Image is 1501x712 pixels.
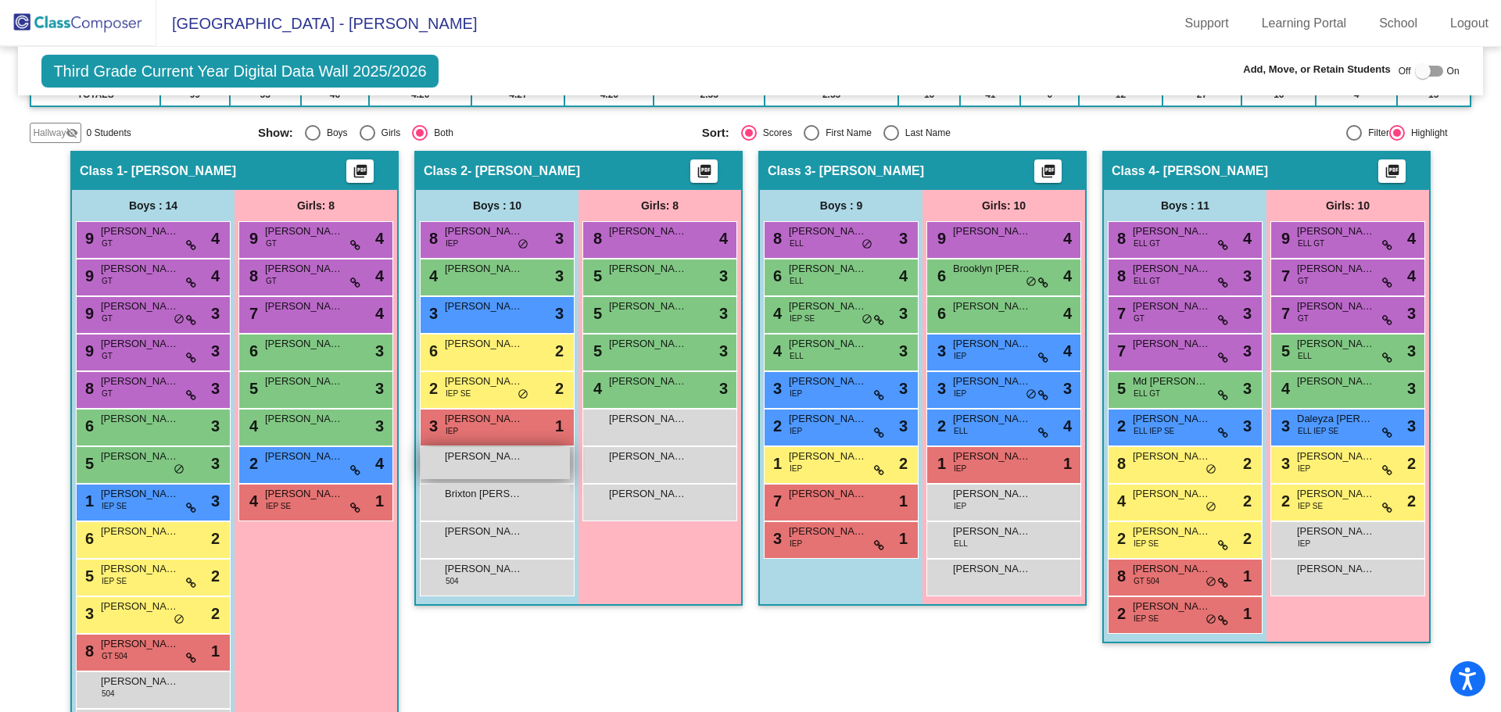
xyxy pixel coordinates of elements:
[1133,561,1211,577] span: [PERSON_NAME] "[PERSON_NAME]" [PERSON_NAME]
[811,163,924,179] span: - [PERSON_NAME]
[266,275,277,287] span: GT
[445,261,523,277] span: [PERSON_NAME]
[1113,417,1126,435] span: 2
[101,486,179,502] span: [PERSON_NAME]
[609,449,687,464] span: [PERSON_NAME]
[81,417,94,435] span: 6
[1298,313,1309,324] span: GT
[953,561,1031,577] span: [PERSON_NAME]
[416,190,579,221] div: Boys : 10
[446,388,471,399] span: IEP SE
[1297,336,1375,352] span: [PERSON_NAME]
[899,414,908,438] span: 3
[757,126,792,140] div: Scores
[1243,339,1252,363] span: 3
[719,264,728,288] span: 3
[211,264,220,288] span: 4
[954,500,966,512] span: IEP
[1407,339,1416,363] span: 3
[375,339,384,363] span: 3
[1133,336,1211,352] span: [PERSON_NAME]
[425,380,438,397] span: 2
[1243,377,1252,400] span: 3
[702,126,729,140] span: Sort:
[445,411,523,427] span: [PERSON_NAME]
[933,455,946,472] span: 1
[1113,342,1126,360] span: 7
[769,342,782,360] span: 4
[790,275,804,287] span: ELL
[424,163,467,179] span: Class 2
[425,305,438,322] span: 3
[589,342,602,360] span: 5
[954,425,968,437] span: ELL
[609,224,687,239] span: [PERSON_NAME]
[1297,411,1375,427] span: Daleyza [PERSON_NAME]
[953,336,1031,352] span: [PERSON_NAME]
[375,264,384,288] span: 4
[1438,11,1501,36] a: Logout
[1113,267,1126,284] span: 8
[156,11,477,36] span: [GEOGRAPHIC_DATA] - [PERSON_NAME]
[1113,305,1126,322] span: 7
[1298,350,1312,362] span: ELL
[589,267,602,284] span: 5
[899,302,908,325] span: 3
[321,126,348,140] div: Boys
[933,342,946,360] span: 3
[445,449,523,464] span: [PERSON_NAME]
[862,238,872,251] span: do_not_disturb_alt
[1134,388,1160,399] span: ELL GT
[80,163,124,179] span: Class 1
[124,163,236,179] span: - [PERSON_NAME]
[425,267,438,284] span: 4
[768,163,811,179] span: Class 3
[265,336,343,352] span: [PERSON_NAME]
[953,449,1031,464] span: [PERSON_NAME]
[1297,561,1375,577] span: [PERSON_NAME]
[467,163,580,179] span: - [PERSON_NAME]
[690,159,718,183] button: Print Students Details
[1205,501,1216,513] span: do_not_disturb_alt
[102,313,113,324] span: GT
[1277,305,1290,322] span: 7
[1407,302,1416,325] span: 3
[1407,377,1416,400] span: 3
[1134,275,1160,287] span: ELL GT
[555,414,564,438] span: 1
[1266,190,1429,221] div: Girls: 10
[899,126,951,140] div: Last Name
[789,524,867,539] span: [PERSON_NAME]
[790,388,802,399] span: IEP
[953,486,1031,502] span: [PERSON_NAME]
[101,449,179,464] span: [PERSON_NAME]
[1113,492,1126,510] span: 4
[899,377,908,400] span: 3
[81,230,94,247] span: 9
[555,264,564,288] span: 3
[1133,449,1211,464] span: [PERSON_NAME]
[1063,339,1072,363] span: 4
[1277,230,1290,247] span: 9
[719,227,728,250] span: 4
[1133,374,1211,389] span: Md [PERSON_NAME]
[609,261,687,277] span: [PERSON_NAME]
[1063,264,1072,288] span: 4
[1297,374,1375,389] span: [PERSON_NAME]
[933,230,946,247] span: 9
[1277,342,1290,360] span: 5
[589,305,602,322] span: 5
[954,463,966,474] span: IEP
[609,336,687,352] span: [PERSON_NAME]
[174,463,184,476] span: do_not_disturb_alt
[445,486,523,502] span: Brixton [PERSON_NAME]
[101,374,179,389] span: [PERSON_NAME]
[933,417,946,435] span: 2
[702,125,1134,141] mat-radio-group: Select an option
[1112,163,1155,179] span: Class 4
[81,342,94,360] span: 9
[245,267,258,284] span: 8
[1113,230,1126,247] span: 8
[445,374,523,389] span: [PERSON_NAME]
[265,261,343,277] span: [PERSON_NAME]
